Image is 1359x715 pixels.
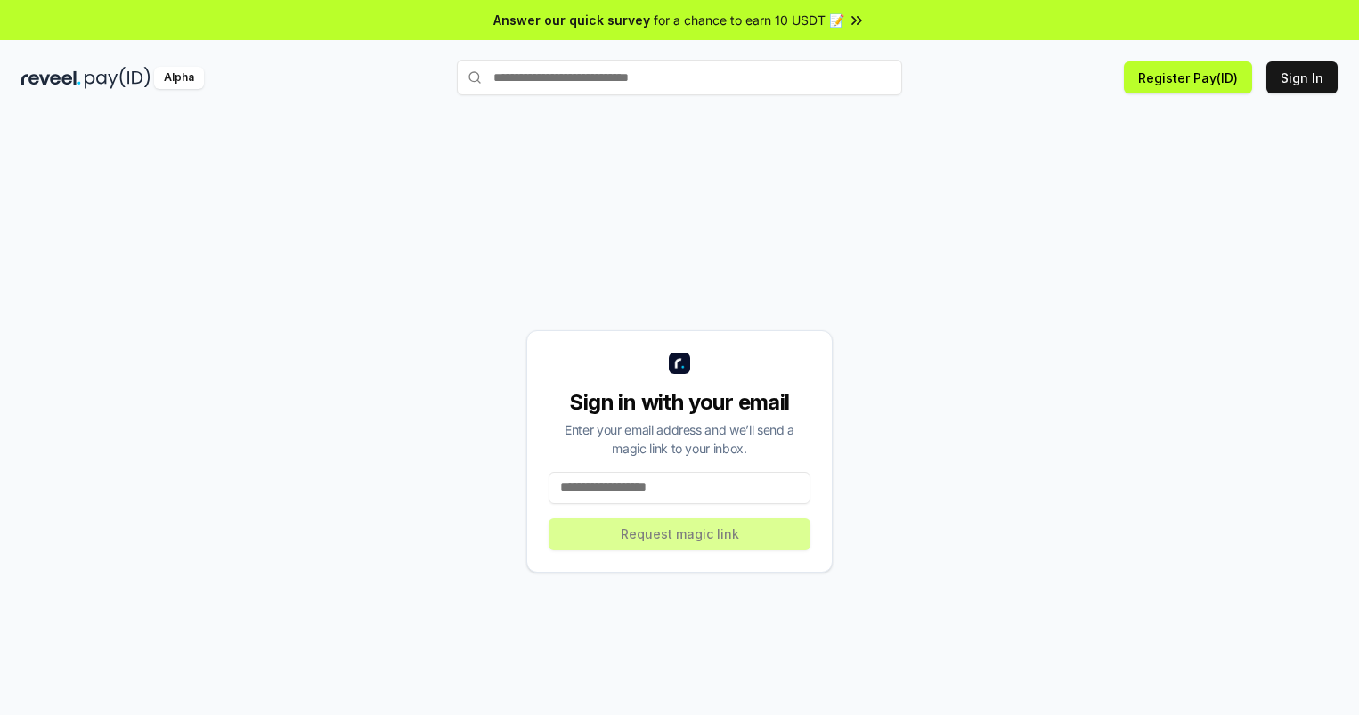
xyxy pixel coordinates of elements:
img: logo_small [669,353,690,374]
button: Register Pay(ID) [1124,61,1252,93]
div: Alpha [154,67,204,89]
button: Sign In [1266,61,1338,93]
span: for a chance to earn 10 USDT 📝 [654,11,844,29]
img: reveel_dark [21,67,81,89]
img: pay_id [85,67,151,89]
span: Answer our quick survey [493,11,650,29]
div: Enter your email address and we’ll send a magic link to your inbox. [549,420,810,458]
div: Sign in with your email [549,388,810,417]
